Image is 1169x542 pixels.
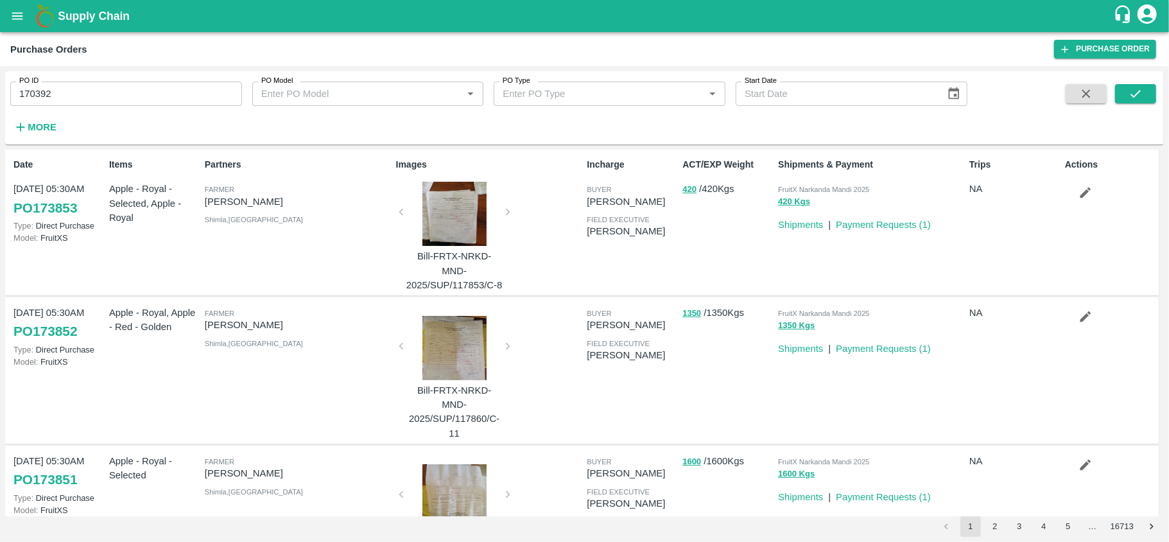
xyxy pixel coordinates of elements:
[32,3,58,29] img: logo
[823,337,831,356] div: |
[205,310,234,317] span: Farmer
[1107,516,1138,537] button: Go to page 16713
[406,383,503,441] p: Bill-FRTX-NRKD-MND-2025/SUP/117860/C-11
[13,158,104,171] p: Date
[109,306,200,335] p: Apple - Royal, Apple - Red - Golden
[778,344,823,354] a: Shipments
[1065,158,1156,171] p: Actions
[13,344,104,356] p: Direct Purchase
[13,233,38,243] span: Model:
[1058,516,1078,537] button: Go to page 5
[682,454,773,469] p: / 1600 Kgs
[58,10,130,22] b: Supply Chain
[109,182,200,225] p: Apple - Royal - Selected, Apple - Royal
[587,458,611,466] span: buyer
[682,455,701,469] button: 1600
[10,41,87,58] div: Purchase Orders
[778,220,823,230] a: Shipments
[587,195,677,209] p: [PERSON_NAME]
[10,82,242,106] input: Enter PO ID
[3,1,32,31] button: open drawer
[19,76,39,86] label: PO ID
[1141,516,1162,537] button: Go to next page
[778,492,823,502] a: Shipments
[13,232,104,244] p: FruitXS
[587,466,677,480] p: [PERSON_NAME]
[587,158,677,171] p: Incharge
[205,186,234,193] span: Farmer
[969,158,1060,171] p: Trips
[778,195,810,209] button: 420 Kgs
[13,306,104,320] p: [DATE] 05:30AM
[205,458,234,466] span: Farmer
[969,306,1060,320] p: NA
[778,158,964,171] p: Shipments & Payment
[823,213,831,232] div: |
[1034,516,1054,537] button: Go to page 4
[13,182,104,196] p: [DATE] 05:30AM
[985,516,1005,537] button: Go to page 2
[13,356,104,368] p: FruitXS
[205,216,303,223] span: Shimla , [GEOGRAPHIC_DATA]
[823,485,831,504] div: |
[503,76,530,86] label: PO Type
[109,158,200,171] p: Items
[778,186,869,193] span: FruitX Narkanda Mandi 2025
[942,82,966,106] button: Choose date
[1054,40,1156,58] a: Purchase Order
[682,306,701,321] button: 1350
[13,492,104,504] p: Direct Purchase
[256,85,459,102] input: Enter PO Model
[396,158,582,171] p: Images
[587,224,677,238] p: [PERSON_NAME]
[406,249,503,292] p: Bill-FRTX-NRKD-MND-2025/SUP/117853/C-8
[13,357,38,367] span: Model:
[13,320,77,343] a: PO173852
[587,340,650,347] span: field executive
[778,310,869,317] span: FruitX Narkanda Mandi 2025
[1113,4,1136,28] div: customer-support
[205,466,391,480] p: [PERSON_NAME]
[587,186,611,193] span: buyer
[682,182,773,197] p: / 420 Kgs
[836,344,931,354] a: Payment Requests (1)
[587,216,650,223] span: field executive
[682,306,773,320] p: / 1350 Kgs
[109,454,200,483] p: Apple - Royal - Selected
[13,220,104,232] p: Direct Purchase
[58,7,1113,25] a: Supply Chain
[1136,3,1159,30] div: account of current user
[13,197,77,220] a: PO173853
[778,467,815,482] button: 1600 Kgs
[587,310,611,317] span: buyer
[13,504,104,516] p: FruitXS
[10,116,60,138] button: More
[205,488,303,496] span: Shimla , [GEOGRAPHIC_DATA]
[205,195,391,209] p: [PERSON_NAME]
[682,158,773,171] p: ACT/EXP Weight
[13,454,104,468] p: [DATE] 05:30AM
[736,82,936,106] input: Start Date
[587,318,677,332] p: [PERSON_NAME]
[969,182,1060,196] p: NA
[1009,516,1030,537] button: Go to page 3
[960,516,981,537] button: page 1
[778,319,815,333] button: 1350 Kgs
[587,488,650,496] span: field executive
[704,85,721,102] button: Open
[13,221,33,231] span: Type:
[13,493,33,503] span: Type:
[587,348,677,362] p: [PERSON_NAME]
[13,505,38,515] span: Model:
[745,76,777,86] label: Start Date
[28,122,56,132] strong: More
[682,182,697,197] button: 420
[836,492,931,502] a: Payment Requests (1)
[13,468,77,491] a: PO173851
[205,318,391,332] p: [PERSON_NAME]
[261,76,293,86] label: PO Model
[836,220,931,230] a: Payment Requests (1)
[934,516,1164,537] nav: pagination navigation
[778,458,869,466] span: FruitX Narkanda Mandi 2025
[1082,521,1103,533] div: …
